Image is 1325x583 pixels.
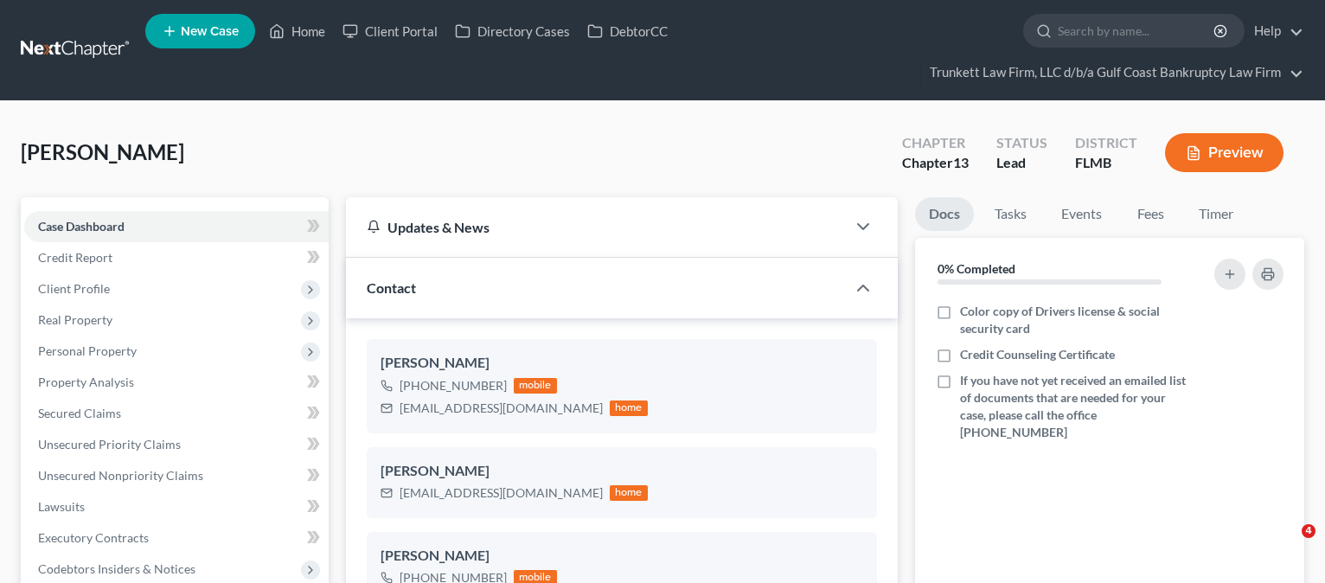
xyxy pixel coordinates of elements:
[960,346,1115,363] span: Credit Counseling Certificate
[24,491,329,522] a: Lawsuits
[902,153,969,173] div: Chapter
[981,197,1040,231] a: Tasks
[38,375,134,389] span: Property Analysis
[610,485,648,501] div: home
[938,261,1015,276] strong: 0% Completed
[24,460,329,491] a: Unsecured Nonpriority Claims
[579,16,676,47] a: DebtorCC
[181,25,239,38] span: New Case
[24,367,329,398] a: Property Analysis
[38,499,85,514] span: Lawsuits
[921,57,1303,88] a: Trunkett Law Firm, LLC d/b/a Gulf Coast Bankruptcy Law Firm
[367,279,416,296] span: Contact
[400,400,603,417] div: [EMAIL_ADDRESS][DOMAIN_NAME]
[960,303,1193,337] span: Color copy of Drivers license & social security card
[514,378,557,394] div: mobile
[1075,133,1137,153] div: District
[24,522,329,554] a: Executory Contracts
[38,468,203,483] span: Unsecured Nonpriority Claims
[1302,524,1315,538] span: 4
[1245,16,1303,47] a: Help
[21,139,184,164] span: [PERSON_NAME]
[1123,197,1178,231] a: Fees
[38,343,137,358] span: Personal Property
[1047,197,1116,231] a: Events
[260,16,334,47] a: Home
[381,353,863,374] div: [PERSON_NAME]
[1075,153,1137,173] div: FLMB
[38,561,195,576] span: Codebtors Insiders & Notices
[38,437,181,452] span: Unsecured Priority Claims
[38,281,110,296] span: Client Profile
[1185,197,1247,231] a: Timer
[38,530,149,545] span: Executory Contracts
[446,16,579,47] a: Directory Cases
[915,197,974,231] a: Docs
[367,218,825,236] div: Updates & News
[1058,15,1216,47] input: Search by name...
[38,250,112,265] span: Credit Report
[24,429,329,460] a: Unsecured Priority Claims
[902,133,969,153] div: Chapter
[24,211,329,242] a: Case Dashboard
[38,406,121,420] span: Secured Claims
[381,546,863,567] div: [PERSON_NAME]
[334,16,446,47] a: Client Portal
[400,484,603,502] div: [EMAIL_ADDRESS][DOMAIN_NAME]
[38,312,112,327] span: Real Property
[38,219,125,234] span: Case Dashboard
[400,377,507,394] div: [PHONE_NUMBER]
[24,398,329,429] a: Secured Claims
[996,133,1047,153] div: Status
[996,153,1047,173] div: Lead
[1266,524,1308,566] iframe: Intercom live chat
[24,242,329,273] a: Credit Report
[1165,133,1283,172] button: Preview
[610,400,648,416] div: home
[381,461,863,482] div: [PERSON_NAME]
[953,154,969,170] span: 13
[960,372,1193,441] span: If you have not yet received an emailed list of documents that are needed for your case, please c...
